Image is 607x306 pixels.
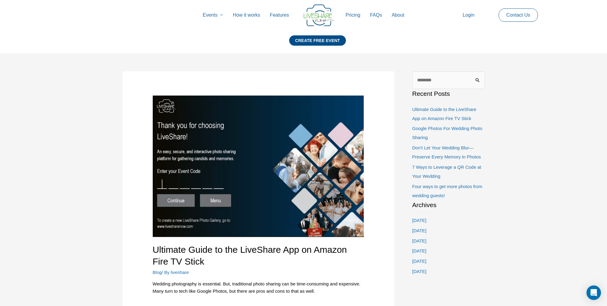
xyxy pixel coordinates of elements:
h2: Recent Posts [412,89,485,99]
div: Open Intercom Messenger [586,285,601,300]
a: [DATE] [412,269,426,274]
a: 7 Ways to Leverage a QR Code at Your Wedding [412,164,481,179]
a: Features [265,5,294,25]
a: [DATE] [412,228,426,233]
a: Ultimate Guide to the LiveShare App on Amazon Fire TV Stick [153,245,347,266]
img: LiveShare logo - Capture & Share Event Memories [304,5,334,26]
a: CREATE FREE EVENT [289,35,346,53]
a: [DATE] [412,248,426,253]
a: [DATE] [412,218,426,223]
a: liveshare [171,270,189,275]
a: About [387,5,409,25]
a: How it works [228,5,265,25]
a: [DATE] [412,238,426,243]
a: Ultimate Guide to the LiveShare App on Amazon Fire TV Stick [412,107,477,121]
div: / By [153,269,364,276]
a: Blog [153,270,162,275]
nav: Archives [412,216,485,276]
div: CREATE FREE EVENT [289,35,346,46]
p: Wedding photography is essential. But, traditional photo sharing can be time-consuming and expens... [153,280,364,295]
a: Login [458,5,479,25]
a: Events [198,5,228,25]
nav: Site Navigation [11,5,596,25]
a: Four ways to get more photos from wedding guests! [412,184,483,198]
a: Pricing [341,5,365,25]
a: [DATE] [412,259,426,264]
a: Google Photos For Wedding Photo Sharing [412,126,482,140]
a: Contact Us [501,9,535,21]
a: Live Share App [153,163,364,168]
a: Don’t Let Your Wedding Blur—Preserve Every Memory in Photos [412,145,481,159]
img: Live Share App [153,96,364,237]
nav: Recent Posts [412,105,485,200]
a: FAQs [365,5,387,25]
h2: Archives [412,200,485,210]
